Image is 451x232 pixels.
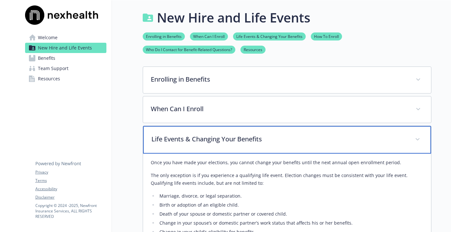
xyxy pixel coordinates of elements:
[35,194,106,200] a: Disclaimer
[25,32,106,43] a: Welcome
[190,33,228,39] a: When Can I Enroll
[143,96,431,123] div: When Can I Enroll
[35,169,106,175] a: Privacy
[151,134,407,144] p: Life Events & Changing Your Benefits
[158,192,423,200] li: Marriage, divorce, or legal separation.
[35,178,106,183] a: Terms
[143,46,235,52] a: Who Do I Contact for Benefit-Related Questions?
[38,63,68,74] span: Team Support
[240,46,266,52] a: Resources
[151,75,408,84] p: Enrolling in Benefits
[35,203,106,219] p: Copyright © 2024 - 2025 , Newfront Insurance Services, ALL RIGHTS RESERVED
[151,104,408,114] p: When Can I Enroll
[35,186,106,192] a: Accessibility
[233,33,306,39] a: Life Events & Changing Your Benefits
[157,8,310,27] h1: New Hire and Life Events
[25,53,106,63] a: Benefits
[151,172,423,187] p: The only exception is if you experience a qualifying life event. Election changes must be consist...
[38,43,92,53] span: New Hire and Life Events
[25,43,106,53] a: New Hire and Life Events
[311,33,342,39] a: How To Enroll
[38,53,55,63] span: Benefits
[38,32,58,43] span: Welcome
[158,210,423,218] li: Death of your spouse or domestic partner or covered child.
[151,159,423,166] p: Once you have made your elections, you cannot change your benefits until the next annual open enr...
[25,74,106,84] a: Resources
[158,201,423,209] li: Birth or adoption of an eligible child.
[143,67,431,93] div: Enrolling in Benefits
[25,63,106,74] a: Team Support
[143,126,431,154] div: Life Events & Changing Your Benefits
[158,219,423,227] li: Change in your spouse’s or domestic partner’s work status that affects his or her benefits.
[38,74,60,84] span: Resources
[143,33,185,39] a: Enrolling in Benefits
